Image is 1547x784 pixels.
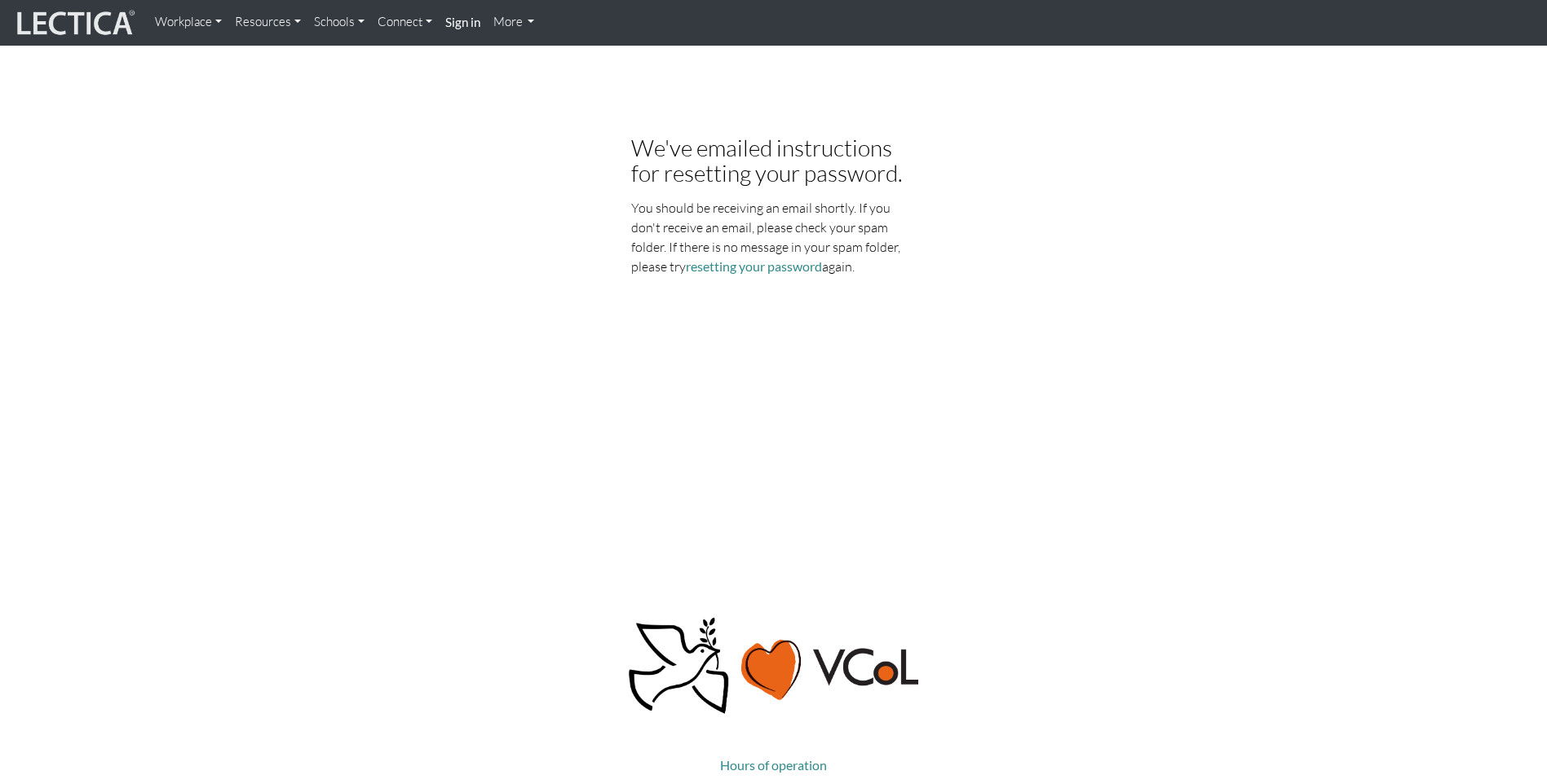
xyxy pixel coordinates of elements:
h3: We've emailed instructions for resetting your password. [631,135,917,186]
img: lecticalive [13,7,135,38]
a: Schools [307,7,371,38]
a: resetting your password [686,258,822,274]
img: Peace, love, VCoL [624,615,922,716]
strong: Sign in [445,15,480,29]
a: Hours of operation [720,757,827,773]
a: Workplace [148,7,228,38]
a: More [487,7,541,38]
a: Connect [371,7,439,38]
p: You should be receiving an email shortly. If you don't receive an email, please check your spam f... [631,198,917,276]
a: Sign in [439,7,487,39]
a: Resources [228,7,307,38]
